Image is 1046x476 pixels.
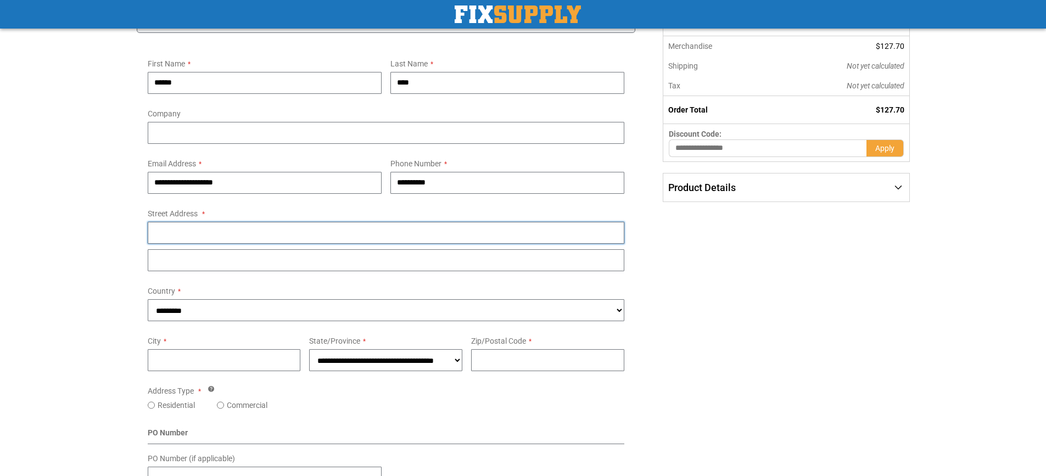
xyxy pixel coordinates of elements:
[455,5,581,23] a: store logo
[309,337,360,345] span: State/Province
[663,76,773,96] th: Tax
[455,5,581,23] img: Fix Industrial Supply
[876,105,904,114] span: $127.70
[158,400,195,411] label: Residential
[148,159,196,168] span: Email Address
[148,387,194,395] span: Address Type
[668,61,698,70] span: Shipping
[148,427,625,444] div: PO Number
[668,182,736,193] span: Product Details
[668,105,708,114] strong: Order Total
[876,42,904,51] span: $127.70
[663,36,773,56] th: Merchandise
[148,287,175,295] span: Country
[866,139,904,157] button: Apply
[847,81,904,90] span: Not yet calculated
[148,337,161,345] span: City
[148,209,198,218] span: Street Address
[390,59,428,68] span: Last Name
[148,59,185,68] span: First Name
[227,400,267,411] label: Commercial
[148,109,181,118] span: Company
[471,337,526,345] span: Zip/Postal Code
[148,454,235,463] span: PO Number (if applicable)
[847,61,904,70] span: Not yet calculated
[390,159,441,168] span: Phone Number
[875,144,894,153] span: Apply
[669,130,721,138] span: Discount Code:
